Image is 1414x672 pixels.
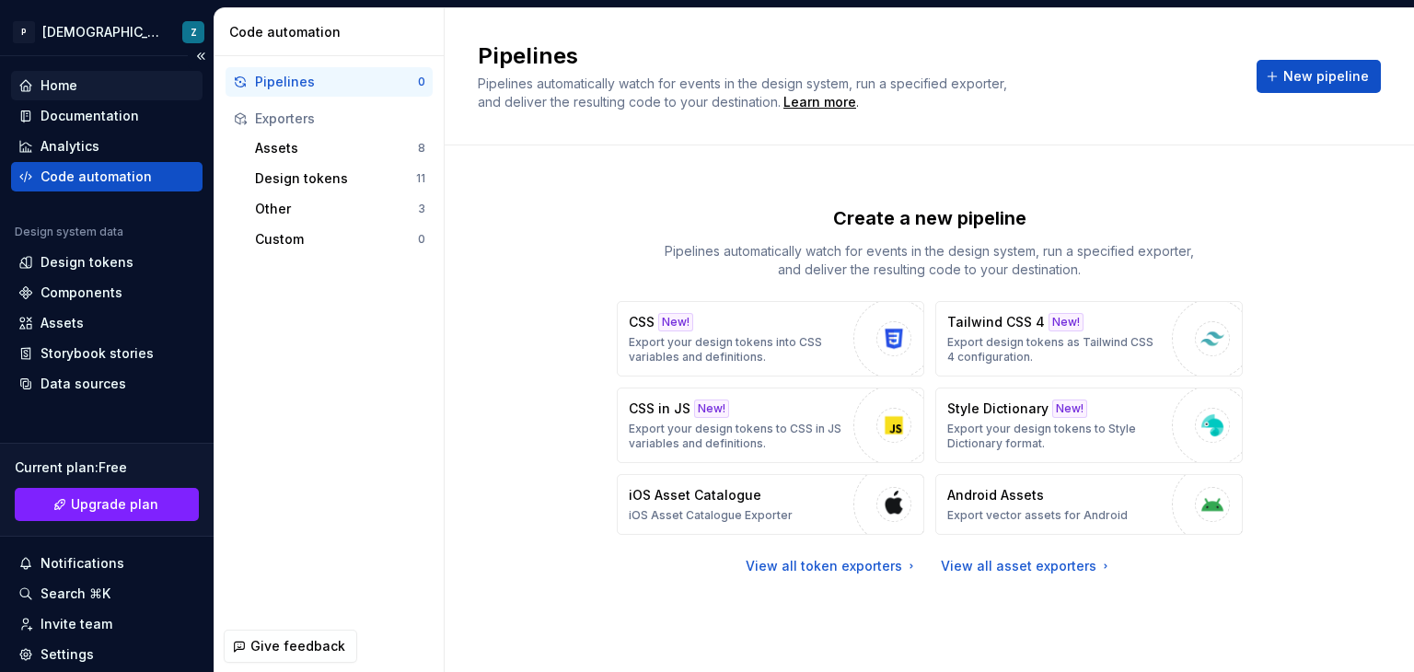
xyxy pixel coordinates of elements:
button: Pipelines0 [226,67,433,97]
div: 8 [418,141,425,156]
span: Pipelines automatically watch for events in the design system, run a specified exporter, and deli... [478,75,1011,110]
span: Give feedback [250,637,345,655]
p: Pipelines automatically watch for events in the design system, run a specified exporter, and deli... [654,242,1206,279]
button: iOS Asset CatalogueiOS Asset Catalogue Exporter [617,474,924,535]
a: Analytics [11,132,203,161]
button: Give feedback [224,630,357,663]
a: Assets [11,308,203,338]
p: CSS in JS [629,400,690,418]
div: Invite team [41,615,112,633]
div: Data sources [41,375,126,393]
a: View all token exporters [746,557,919,575]
div: Code automation [229,23,436,41]
div: Documentation [41,107,139,125]
div: Custom [255,230,418,249]
a: Upgrade plan [15,488,199,521]
button: New pipeline [1257,60,1381,93]
div: New! [1049,313,1084,331]
button: Design tokens11 [248,164,433,193]
p: Style Dictionary [947,400,1049,418]
div: 3 [418,202,425,216]
button: Style DictionaryNew!Export your design tokens to Style Dictionary format. [935,388,1243,463]
a: Documentation [11,101,203,131]
p: Create a new pipeline [833,205,1026,231]
div: Storybook stories [41,344,154,363]
button: Other3 [248,194,433,224]
button: Notifications [11,549,203,578]
button: Android AssetsExport vector assets for Android [935,474,1243,535]
a: Components [11,278,203,307]
p: Export vector assets for Android [947,508,1128,523]
button: Custom0 [248,225,433,254]
div: Assets [255,139,418,157]
div: Design tokens [255,169,416,188]
div: Exporters [255,110,425,128]
div: Analytics [41,137,99,156]
div: Pipelines [255,73,418,91]
div: New! [658,313,693,331]
span: New pipeline [1283,67,1369,86]
button: Assets8 [248,133,433,163]
a: Settings [11,640,203,669]
span: Upgrade plan [71,495,158,514]
a: Storybook stories [11,339,203,368]
div: Design system data [15,225,123,239]
p: Android Assets [947,486,1044,504]
p: Export your design tokens into CSS variables and definitions. [629,335,844,365]
p: CSS [629,313,655,331]
p: Export your design tokens to CSS in JS variables and definitions. [629,422,844,451]
div: 11 [416,171,425,186]
span: . [781,96,859,110]
div: 0 [418,232,425,247]
p: iOS Asset Catalogue Exporter [629,508,793,523]
a: Home [11,71,203,100]
div: Z [191,25,197,40]
p: iOS Asset Catalogue [629,486,761,504]
div: Home [41,76,77,95]
div: New! [1052,400,1087,418]
div: Current plan : Free [15,458,199,477]
button: CSSNew!Export your design tokens into CSS variables and definitions. [617,301,924,377]
button: Tailwind CSS 4New!Export design tokens as Tailwind CSS 4 configuration. [935,301,1243,377]
a: Code automation [11,162,203,191]
a: Learn more [783,93,856,111]
div: New! [694,400,729,418]
div: Assets [41,314,84,332]
a: Invite team [11,609,203,639]
p: Export your design tokens to Style Dictionary format. [947,422,1163,451]
a: Design tokens [11,248,203,277]
p: Export design tokens as Tailwind CSS 4 configuration. [947,335,1163,365]
div: Search ⌘K [41,585,110,603]
div: Settings [41,645,94,664]
div: [DEMOGRAPHIC_DATA] [42,23,160,41]
button: Collapse sidebar [188,43,214,69]
div: Other [255,200,418,218]
a: Data sources [11,369,203,399]
p: Tailwind CSS 4 [947,313,1045,331]
h2: Pipelines [478,41,1234,71]
button: P[DEMOGRAPHIC_DATA]Z [4,12,210,52]
div: Design tokens [41,253,133,272]
div: Notifications [41,554,124,573]
button: CSS in JSNew!Export your design tokens to CSS in JS variables and definitions. [617,388,924,463]
div: Components [41,284,122,302]
div: Code automation [41,168,152,186]
button: Search ⌘K [11,579,203,608]
a: View all asset exporters [941,557,1113,575]
div: 0 [418,75,425,89]
div: P [13,21,35,43]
